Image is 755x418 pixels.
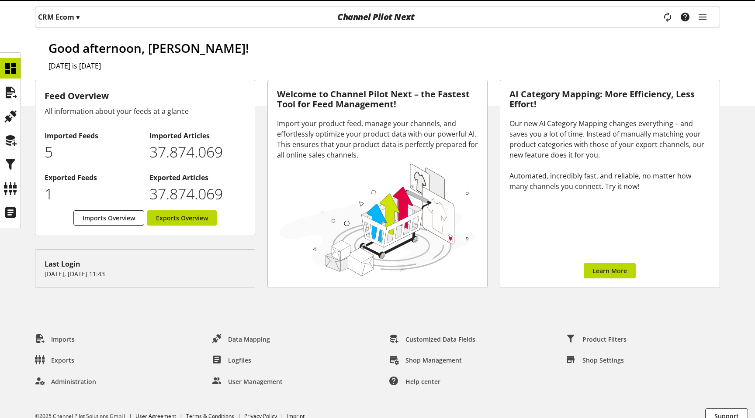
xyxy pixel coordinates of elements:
[277,118,478,160] div: Import your product feed, manage your channels, and effortlessly optimize your product data with ...
[405,356,462,365] span: Shop Management
[149,130,245,141] h2: Imported Articles
[228,377,283,386] span: User Management
[51,356,74,365] span: Exports
[509,118,710,192] div: Our new AI Category Mapping changes everything – and saves you a lot of time. Instead of manually...
[51,377,96,386] span: Administration
[584,263,636,278] a: Learn More
[592,266,627,275] span: Learn More
[45,89,246,103] h3: Feed Overview
[149,183,245,205] p: 37874069
[51,335,75,344] span: Imports
[28,332,82,346] a: Imports
[205,374,290,389] a: User Management
[277,160,478,278] img: 78e1b9dcff1e8392d83655fcfc870417.svg
[149,141,245,163] p: 37874069
[83,213,135,223] span: Imports Overview
[45,172,140,183] h2: Exported Feeds
[48,40,249,56] span: Good afternoon, [PERSON_NAME]!
[38,12,80,22] p: CRM Ecom
[73,210,144,226] a: Imports Overview
[382,332,482,346] a: Customized Data Fields
[582,356,624,365] span: Shop Settings
[35,7,720,27] nav: main navigation
[45,183,140,205] p: 1
[28,374,103,389] a: Administration
[156,213,208,223] span: Exports Overview
[382,353,469,368] a: Shop Management
[147,210,217,226] a: Exports Overview
[405,377,440,386] span: Help center
[205,353,258,368] a: Logfiles
[45,269,246,278] p: [DATE], [DATE] 11:43
[228,335,270,344] span: Data Mapping
[382,374,447,389] a: Help center
[559,353,631,368] a: Shop Settings
[45,141,140,163] p: 5
[228,356,251,365] span: Logfiles
[76,12,80,22] span: ▾
[277,89,478,109] h3: Welcome to Channel Pilot Next – the Fastest Tool for Feed Management!
[582,335,627,344] span: Product Filters
[205,332,277,346] a: Data Mapping
[405,335,475,344] span: Customized Data Fields
[509,89,710,109] h3: AI Category Mapping: More Efficiency, Less Effort!
[45,130,140,141] h2: Imported Feeds
[149,172,245,183] h2: Exported Articles
[48,61,720,71] h2: [DATE] is [DATE]
[45,259,246,269] div: Last Login
[45,106,246,116] div: All information about your feeds at a glance
[28,353,81,368] a: Exports
[559,332,634,346] a: Product Filters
